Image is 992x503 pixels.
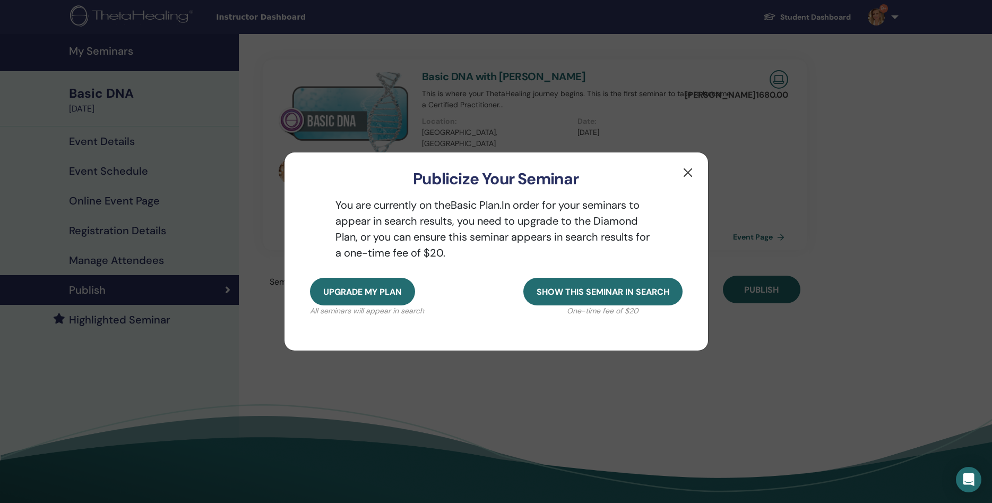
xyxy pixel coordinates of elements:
button: Show this seminar in search [523,278,683,305]
span: Upgrade my plan [323,286,402,297]
div: Open Intercom Messenger [956,467,981,492]
span: Show this seminar in search [537,286,669,297]
p: You are currently on the Basic Plan. In order for your seminars to appear in search results, you ... [310,197,683,261]
p: All seminars will appear in search [310,305,424,317]
h3: Publicize Your Seminar [301,169,691,189]
p: One-time fee of $20 [523,305,683,317]
button: Upgrade my plan [310,278,415,305]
